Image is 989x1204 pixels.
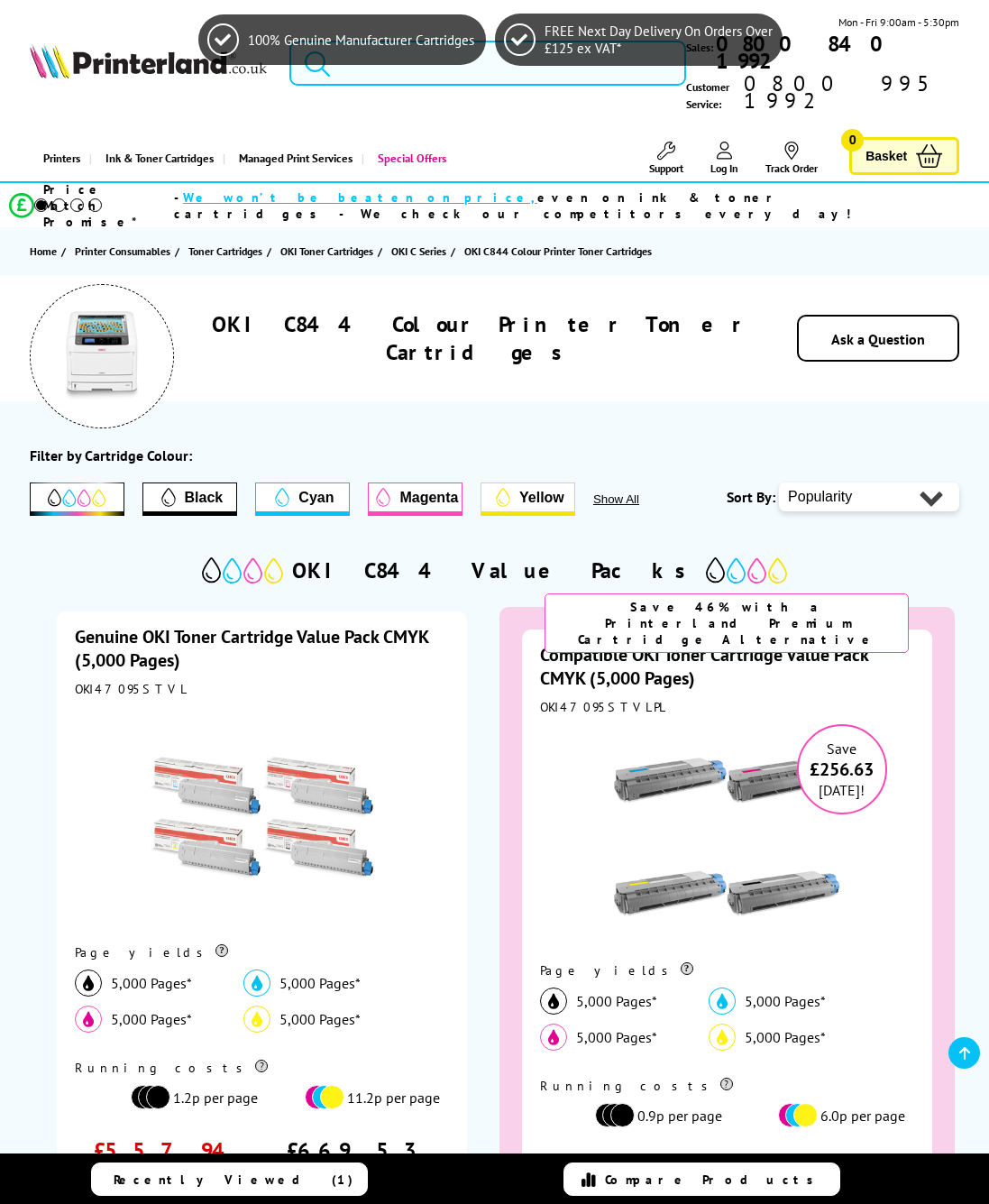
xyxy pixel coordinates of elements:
span: 0 [841,129,864,152]
img: yellow_icon.svg [709,1024,736,1051]
img: black_icon.svg [540,988,567,1015]
a: Compatible OKI Toner Cartridge Value Pack CMYK (5,000 Pages) [540,643,868,690]
li: 11.2p per page [258,1085,441,1109]
span: Ink & Toner Cartridges [105,135,214,181]
span: Yellow [519,490,564,506]
span: 5,000 Pages* [111,1010,192,1028]
a: Recently Viewed (1) [91,1163,368,1196]
a: Toner Cartridges [188,242,267,261]
span: OKI C Series [391,242,446,261]
img: magenta_icon.svg [75,1006,102,1033]
button: Cyan [255,483,350,516]
span: £256.63 [799,758,885,781]
a: Ink & Toner Cartridges [89,135,223,181]
span: 5,000 Pages* [576,1028,657,1046]
div: Filter by Cartridge Colour: [30,446,192,464]
span: 100% Genuine Manufacturer Cartridges [248,32,476,49]
span: 5,000 Pages* [279,974,361,992]
img: OKI C844 Colour Printer Toner Cartridges [57,311,147,401]
span: 5,000 Pages* [745,992,826,1010]
img: black_icon.svg [75,970,102,997]
span: Price Match Promise* [43,181,174,230]
img: cyan_icon.svg [709,988,736,1015]
img: yellow_icon.svg [243,1006,270,1033]
a: Basket 0 [849,137,959,176]
a: Log In [710,142,738,175]
a: Managed Print Services [223,135,362,181]
div: Page yields [75,944,449,960]
div: £557.94 [94,1136,243,1164]
button: Yellow [481,483,575,516]
span: FREE Next Day Delivery On Orders Over £125 ex VAT* [545,23,773,57]
button: Show All [593,492,688,506]
span: Support [649,161,683,175]
span: 5,000 Pages* [745,1028,826,1046]
a: Compare Products [563,1163,840,1196]
span: OKI Toner Cartridges [280,242,373,261]
span: OKI C844 Colour Printer Toner Cartridges [464,244,652,258]
div: Running costs [540,1078,914,1094]
div: OKI47095STVL [75,681,449,697]
span: [DATE]! [819,781,865,799]
a: Genuine OKI Toner Cartridge Value Pack CMYK (5,000 Pages) [75,625,428,672]
span: Printer Consumables [75,242,170,261]
a: Home [30,242,61,261]
a: OKI Toner Cartridges [280,242,378,261]
span: Toner Cartridges [188,242,262,261]
img: OKI Toner Cartridge Value Pack CMYK (5,000 Pages) [150,706,375,932]
img: cyan_icon.svg [243,970,270,997]
span: 5,000 Pages* [576,992,657,1010]
h1: OKI C844 Colour Printer Toner Cartridges [209,310,751,366]
span: Recently Viewed (1) [114,1172,353,1188]
span: Compare Products [605,1172,823,1188]
button: Filter by Black [142,483,237,516]
img: Compatible OKI Toner Cartridge Value Pack CMYK (5,000 Pages) [614,724,839,950]
span: Magenta [399,490,458,506]
a: Ask a Question [831,330,925,348]
li: modal_Promise [9,189,941,221]
div: - even on ink & toner cartridges - We check our competitors every day! [174,189,941,222]
span: 0800 995 1992 [741,75,959,109]
a: OKI C Series [391,242,451,261]
span: Basket [865,144,907,169]
li: 1.2p per page [75,1085,258,1109]
span: 5,000 Pages* [279,1010,361,1028]
button: Magenta [368,483,462,516]
a: Support [649,142,683,175]
h2: OKI C844 Value Packs [292,556,697,584]
div: Page yields [540,962,914,979]
a: Printer Consumables [75,242,175,261]
span: Cyan [298,490,334,506]
span: Save [827,740,856,758]
span: 5,000 Pages* [111,974,192,992]
a: Track Order [765,142,818,175]
span: Log In [710,161,738,175]
span: Customer Service: [686,75,959,113]
div: Save 46% with a Printerland Premium Cartridge Alternative [545,593,909,653]
li: 6.0p per page [722,1103,905,1127]
div: Running costs [75,1060,449,1076]
span: Black [185,490,224,506]
a: Printers [30,135,89,181]
a: Special Offers [362,135,455,181]
span: Sort By: [727,488,775,506]
div: OKI47095STVLPL [540,699,914,715]
span: We won’t be beaten on price, [183,189,537,206]
img: magenta_icon.svg [540,1024,567,1051]
li: 0.9p per page [540,1103,723,1127]
div: £669.53 [287,1136,426,1164]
